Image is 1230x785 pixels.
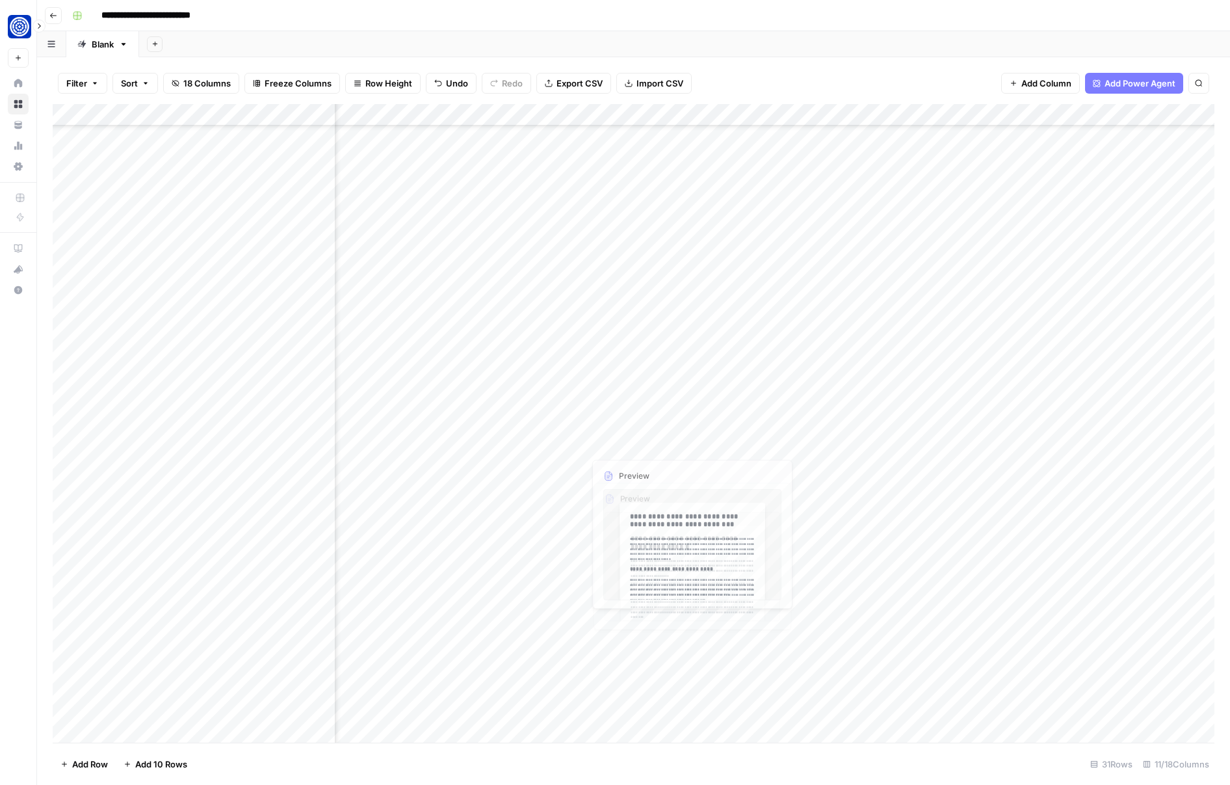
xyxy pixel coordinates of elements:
[8,73,29,94] a: Home
[1001,73,1080,94] button: Add Column
[265,77,332,90] span: Freeze Columns
[53,754,116,775] button: Add Row
[8,114,29,135] a: Your Data
[426,73,477,94] button: Undo
[8,15,31,38] img: Fundwell Logo
[8,94,29,114] a: Browse
[8,259,28,279] div: What's new?
[1138,754,1214,775] div: 11/18 Columns
[482,73,531,94] button: Redo
[116,754,195,775] button: Add 10 Rows
[446,77,468,90] span: Undo
[8,156,29,177] a: Settings
[8,10,29,43] button: Workspace: Fundwell
[1021,77,1071,90] span: Add Column
[8,259,29,280] button: What's new?
[92,38,114,51] div: Blank
[244,73,340,94] button: Freeze Columns
[345,73,421,94] button: Row Height
[135,758,187,771] span: Add 10 Rows
[66,31,139,57] a: Blank
[8,135,29,156] a: Usage
[1105,77,1175,90] span: Add Power Agent
[556,77,603,90] span: Export CSV
[536,73,611,94] button: Export CSV
[636,77,683,90] span: Import CSV
[1085,73,1183,94] button: Add Power Agent
[365,77,412,90] span: Row Height
[616,73,692,94] button: Import CSV
[112,73,158,94] button: Sort
[8,238,29,259] a: AirOps Academy
[66,77,87,90] span: Filter
[121,77,138,90] span: Sort
[72,758,108,771] span: Add Row
[8,280,29,300] button: Help + Support
[163,73,239,94] button: 18 Columns
[1085,754,1138,775] div: 31 Rows
[183,77,231,90] span: 18 Columns
[502,77,523,90] span: Redo
[58,73,107,94] button: Filter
